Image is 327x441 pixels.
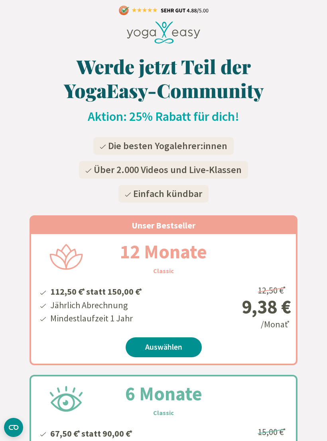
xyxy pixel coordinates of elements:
[258,285,287,296] span: 12,50 €
[49,299,143,312] li: Jährlich Abrechnung
[94,163,242,176] span: Über 2.000 Videos und Live-Klassen
[106,379,221,408] h2: 6 Monate
[108,140,227,152] span: Die besten Yogalehrer:innen
[153,408,174,417] h3: Classic
[195,282,291,331] div: /Monat
[30,54,297,102] h1: Werde jetzt Teil der YogaEasy-Community
[4,418,23,437] button: CMP-Widget öffnen
[101,237,226,266] h2: 12 Monate
[49,312,143,325] li: Mindestlaufzeit 1 Jahr
[195,297,291,316] div: 9,38 €
[153,266,174,276] h3: Classic
[133,187,202,200] span: Einfach kündbar
[126,337,202,357] a: Auswählen
[49,283,143,298] li: 112,50 € statt 150,00 €
[258,426,287,437] span: 15,00 €
[49,425,147,440] li: 67,50 € statt 90,00 €
[132,220,195,231] span: Unser Bestseller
